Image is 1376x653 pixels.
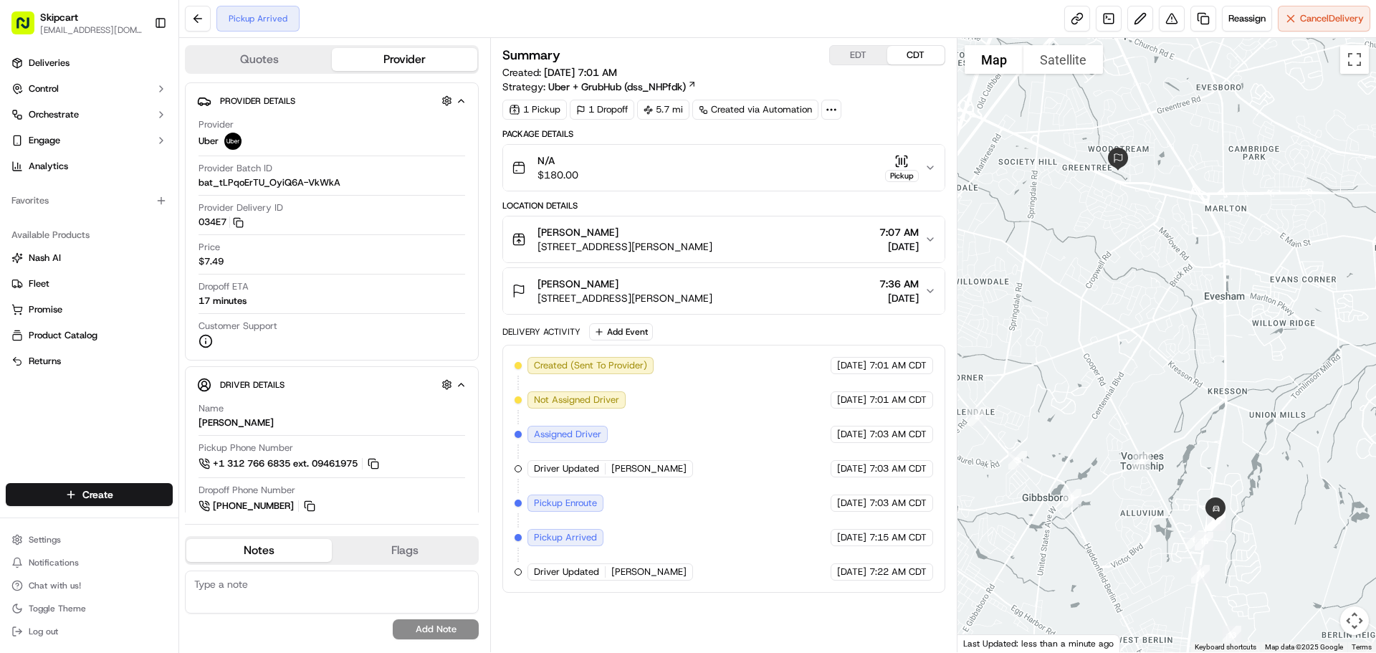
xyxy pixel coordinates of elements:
[1180,525,1210,555] div: 6
[197,373,467,396] button: Driver Details
[143,50,173,61] span: Pylon
[6,224,173,247] div: Available Products
[29,252,61,264] span: Nash AI
[199,241,220,254] span: Price
[186,48,332,71] button: Quotes
[879,277,919,291] span: 7:36 AM
[29,603,86,614] span: Toggle Theme
[199,176,340,189] span: bat_tLPqoErTU_OyiQ6A-VkWkA
[869,359,927,372] span: 7:01 AM CDT
[220,379,285,391] span: Driver Details
[40,24,143,36] button: [EMAIL_ADDRESS][DOMAIN_NAME]
[29,534,61,545] span: Settings
[534,462,599,475] span: Driver Updated
[503,145,944,191] button: N/A$180.00Pickup
[830,46,887,65] button: EDT
[29,134,60,147] span: Engage
[534,428,601,441] span: Assigned Driver
[6,553,173,573] button: Notifications
[837,359,866,372] span: [DATE]
[6,350,173,373] button: Returns
[837,462,866,475] span: [DATE]
[220,95,295,107] span: Provider Details
[879,239,919,254] span: [DATE]
[534,566,599,578] span: Driver Updated
[1057,483,1087,513] div: 4
[869,497,927,510] span: 7:03 AM CDT
[692,100,818,120] a: Created via Automation
[502,65,617,80] span: Created:
[869,462,927,475] span: 7:03 AM CDT
[29,557,79,568] span: Notifications
[837,497,866,510] span: [DATE]
[869,394,927,406] span: 7:01 AM CDT
[29,580,81,591] span: Chat with us!
[332,539,477,562] button: Flags
[199,456,381,472] a: +1 312 766 6835 ext. 09461975
[548,80,686,94] span: Uber + GrubHub (dss_NHPfdk)
[6,52,173,75] a: Deliveries
[11,355,167,368] a: Returns
[534,497,597,510] span: Pickup Enroute
[29,57,70,70] span: Deliveries
[6,483,173,506] button: Create
[537,153,578,168] span: N/A
[837,428,866,441] span: [DATE]
[869,566,927,578] span: 7:22 AM CDT
[961,634,1008,652] img: Google
[199,162,272,175] span: Provider Batch ID
[11,329,167,342] a: Product Catalog
[1217,620,1247,650] div: 13
[1185,559,1215,589] div: 14
[40,10,78,24] button: Skipcart
[869,428,927,441] span: 7:03 AM CDT
[199,416,274,429] div: [PERSON_NAME]
[6,247,173,270] button: Nash AI
[611,462,687,475] span: [PERSON_NAME]
[502,100,567,120] div: 1 Pickup
[611,566,687,578] span: [PERSON_NAME]
[503,216,944,262] button: [PERSON_NAME][STREET_ADDRESS][PERSON_NAME]7:07 AM[DATE]
[29,329,97,342] span: Product Catalog
[6,6,148,40] button: Skipcart[EMAIL_ADDRESS][DOMAIN_NAME]
[537,239,712,254] span: [STREET_ADDRESS][PERSON_NAME]
[589,323,653,340] button: Add Event
[11,252,167,264] a: Nash AI
[537,225,618,239] span: [PERSON_NAME]
[1278,6,1370,32] button: CancelDelivery
[537,277,618,291] span: [PERSON_NAME]
[199,118,234,131] span: Provider
[6,621,173,642] button: Log out
[6,324,173,347] button: Product Catalog
[503,268,944,314] button: [PERSON_NAME][STREET_ADDRESS][PERSON_NAME]7:36 AM[DATE]
[1201,506,1231,536] div: 16
[1201,507,1231,537] div: 10
[928,362,958,392] div: 1
[1340,45,1369,74] button: Toggle fullscreen view
[1003,445,1033,475] div: 3
[6,189,173,212] div: Favorites
[885,154,919,182] button: Pickup
[199,135,219,148] span: Uber
[199,442,293,454] span: Pickup Phone Number
[534,359,647,372] span: Created (Sent To Provider)
[11,277,167,290] a: Fleet
[1023,45,1103,74] button: Show satellite imagery
[186,539,332,562] button: Notes
[502,80,697,94] div: Strategy:
[502,200,945,211] div: Location Details
[962,401,992,432] div: 2
[29,303,62,316] span: Promise
[199,484,295,497] span: Dropoff Phone Number
[6,599,173,619] button: Toggle Theme
[6,155,173,178] a: Analytics
[1265,643,1343,651] span: Map data ©2025 Google
[965,45,1023,74] button: Show street map
[534,531,597,544] span: Pickup Arrived
[1195,642,1256,652] button: Keyboard shortcuts
[82,487,113,502] span: Create
[887,46,945,65] button: CDT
